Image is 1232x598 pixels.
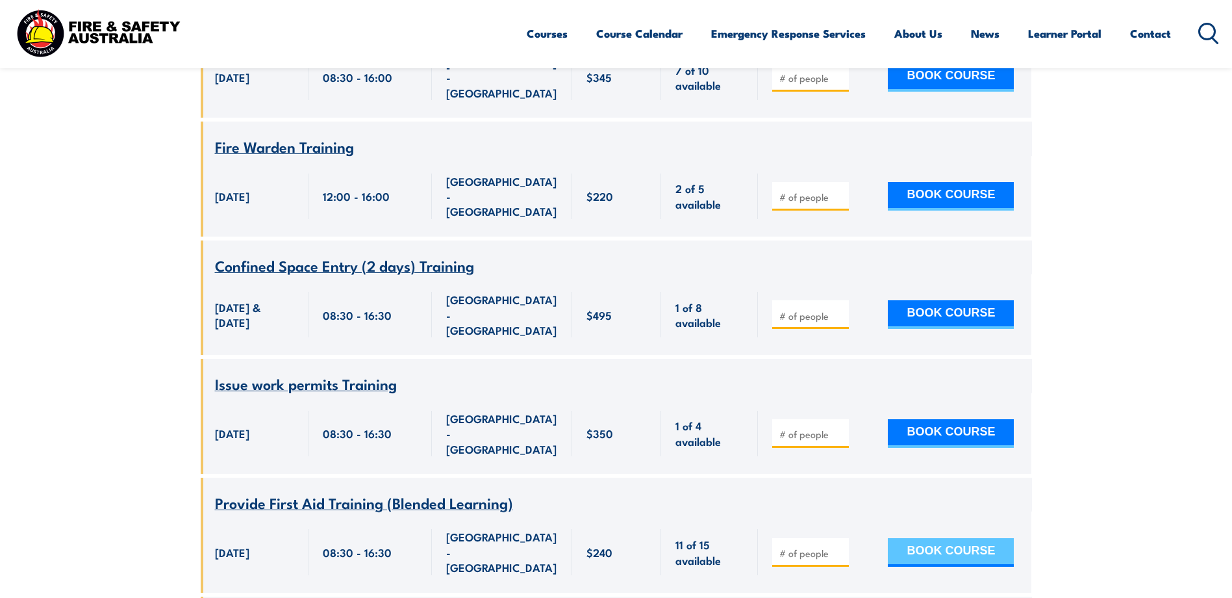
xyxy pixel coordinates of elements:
button: BOOK COURSE [888,538,1014,567]
span: [DATE] & [DATE] [215,300,294,330]
input: # of people [779,309,844,322]
span: 1 of 4 available [675,418,744,448]
input: # of people [779,428,844,441]
span: Provide First Aid Training (Blended Learning) [215,491,513,513]
span: Issue work permits Training [215,372,397,395]
input: # of people [779,71,844,84]
a: Emergency Response Services [711,16,866,51]
span: $350 [586,426,613,441]
span: 12:00 - 16:00 [323,188,390,203]
span: [DATE] [215,426,249,441]
span: $240 [586,545,612,560]
span: 2 of 5 available [675,181,744,211]
span: [GEOGRAPHIC_DATA] - [GEOGRAPHIC_DATA] [446,529,558,575]
span: 7 of 10 available [675,62,744,93]
a: Provide First Aid Training (Blended Learning) [215,495,513,512]
span: $220 [586,188,613,203]
span: 08:30 - 16:00 [323,70,392,84]
span: [DATE] [215,70,249,84]
a: Courses [527,16,568,51]
button: BOOK COURSE [888,63,1014,92]
input: # of people [779,190,844,203]
span: $495 [586,307,612,322]
a: Course Calendar [596,16,683,51]
a: Fire Warden Training [215,139,354,155]
span: [DATE] [215,188,249,203]
button: BOOK COURSE [888,182,1014,211]
span: 11 of 15 available [675,537,744,567]
span: [GEOGRAPHIC_DATA] - [GEOGRAPHIC_DATA] [446,55,558,100]
span: $345 [586,70,612,84]
span: 08:30 - 16:30 [323,426,392,441]
span: Fire Warden Training [215,135,354,157]
span: [GEOGRAPHIC_DATA] - [GEOGRAPHIC_DATA] [446,292,558,337]
span: [DATE] [215,545,249,560]
span: 08:30 - 16:30 [323,545,392,560]
button: BOOK COURSE [888,300,1014,329]
a: News [971,16,999,51]
span: 08:30 - 16:30 [323,307,392,322]
a: Issue work permits Training [215,376,397,393]
span: [GEOGRAPHIC_DATA] - [GEOGRAPHIC_DATA] [446,174,558,219]
span: 1 of 8 available [675,300,744,330]
a: About Us [894,16,942,51]
a: Confined Space Entry (2 days) Training [215,258,474,274]
button: BOOK COURSE [888,419,1014,448]
a: Learner Portal [1028,16,1101,51]
span: [GEOGRAPHIC_DATA] - [GEOGRAPHIC_DATA] [446,411,558,456]
a: Contact [1130,16,1171,51]
span: Confined Space Entry (2 days) Training [215,254,474,276]
input: # of people [779,547,844,560]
